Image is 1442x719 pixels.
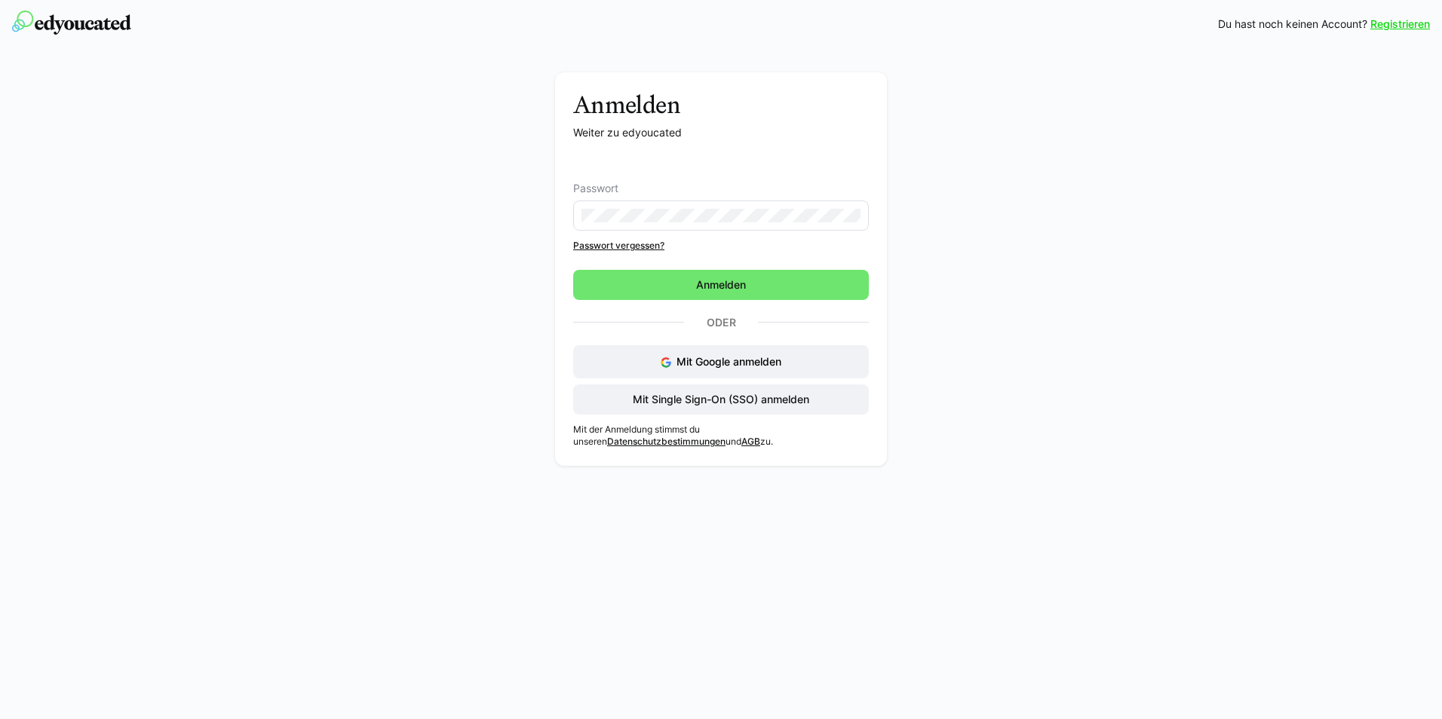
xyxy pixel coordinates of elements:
[694,277,748,292] span: Anmelden
[573,182,618,194] span: Passwort
[573,240,869,252] a: Passwort vergessen?
[1370,17,1430,32] a: Registrieren
[684,312,758,333] p: Oder
[573,424,869,448] p: Mit der Anmeldung stimmst du unseren und zu.
[630,392,812,407] span: Mit Single Sign-On (SSO) anmelden
[741,436,760,447] a: AGB
[573,384,869,415] button: Mit Single Sign-On (SSO) anmelden
[573,90,869,119] h3: Anmelden
[573,345,869,378] button: Mit Google anmelden
[573,125,869,140] p: Weiter zu edyoucated
[1218,17,1367,32] span: Du hast noch keinen Account?
[573,270,869,300] button: Anmelden
[607,436,726,447] a: Datenschutzbestimmungen
[12,11,131,35] img: edyoucated
[677,355,781,368] span: Mit Google anmelden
